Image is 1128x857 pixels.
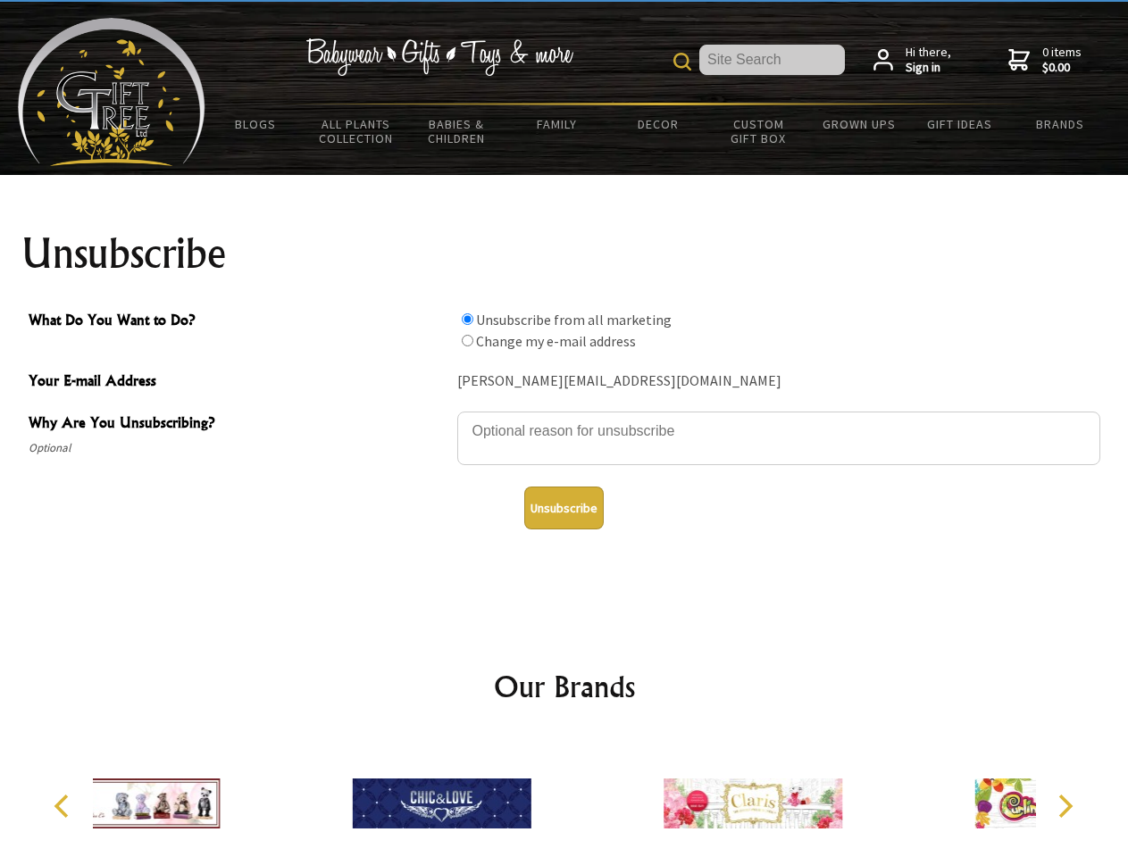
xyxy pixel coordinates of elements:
[873,45,951,76] a: Hi there,Sign in
[708,105,809,157] a: Custom Gift Box
[457,412,1100,465] textarea: Why Are You Unsubscribing?
[305,38,573,76] img: Babywear - Gifts - Toys & more
[36,665,1093,708] h2: Our Brands
[808,105,909,143] a: Grown Ups
[507,105,608,143] a: Family
[29,309,448,335] span: What Do You Want to Do?
[462,335,473,346] input: What Do You Want to Do?
[1042,60,1082,76] strong: $0.00
[45,786,84,826] button: Previous
[462,313,473,325] input: What Do You Want to Do?
[906,60,951,76] strong: Sign in
[1045,786,1084,826] button: Next
[607,105,708,143] a: Decor
[1008,45,1082,76] a: 0 items$0.00
[476,332,636,350] label: Change my e-mail address
[29,370,448,395] span: Your E-mail Address
[1042,44,1082,76] span: 0 items
[306,105,407,157] a: All Plants Collection
[18,18,205,166] img: Babyware - Gifts - Toys and more...
[406,105,507,157] a: Babies & Children
[29,412,448,437] span: Why Are You Unsubscribing?
[21,232,1107,275] h1: Unsubscribe
[29,437,448,459] span: Optional
[699,45,845,75] input: Site Search
[205,105,306,143] a: BLOGS
[909,105,1010,143] a: Gift Ideas
[1010,105,1111,143] a: Brands
[457,368,1100,395] div: [PERSON_NAME][EMAIL_ADDRESS][DOMAIN_NAME]
[476,311,672,329] label: Unsubscribe from all marketing
[673,53,691,71] img: product search
[524,487,604,529] button: Unsubscribe
[906,45,951,76] span: Hi there,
